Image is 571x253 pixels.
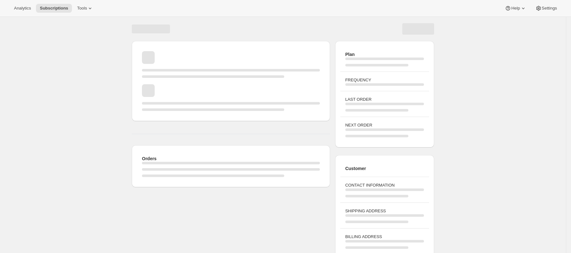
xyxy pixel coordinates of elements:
h3: SHIPPING ADDRESS [345,208,424,214]
button: Subscriptions [36,4,72,13]
h2: Plan [345,51,424,58]
span: Analytics [14,6,31,11]
h3: CONTACT INFORMATION [345,182,424,188]
button: Analytics [10,4,35,13]
h2: Orders [142,155,320,162]
button: Help [501,4,530,13]
h2: Customer [345,165,424,172]
span: Subscriptions [40,6,68,11]
button: Tools [73,4,97,13]
span: Settings [542,6,557,11]
h3: BILLING ADDRESS [345,234,424,240]
span: Help [511,6,520,11]
span: Tools [77,6,87,11]
h3: LAST ORDER [345,96,424,103]
h3: FREQUENCY [345,77,424,83]
h3: NEXT ORDER [345,122,424,128]
button: Settings [532,4,561,13]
